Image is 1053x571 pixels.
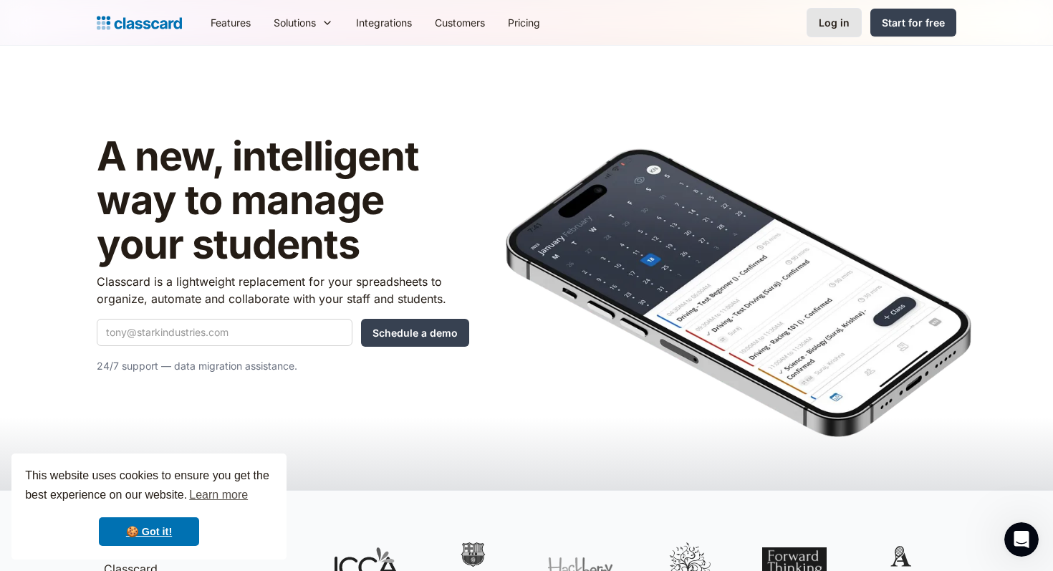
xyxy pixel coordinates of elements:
[11,454,287,560] div: cookieconsent
[97,13,182,33] a: Logo
[819,15,850,30] div: Log in
[199,6,262,39] a: Features
[262,6,345,39] div: Solutions
[807,8,862,37] a: Log in
[97,319,469,347] form: Quick Demo Form
[423,6,496,39] a: Customers
[187,484,250,506] a: learn more about cookies
[274,15,316,30] div: Solutions
[97,319,352,346] input: tony@starkindustries.com
[870,9,956,37] a: Start for free
[99,517,199,546] a: dismiss cookie message
[25,467,273,506] span: This website uses cookies to ensure you get the best experience on our website.
[1004,522,1039,557] iframe: Intercom live chat
[345,6,423,39] a: Integrations
[882,15,945,30] div: Start for free
[97,358,469,375] p: 24/7 support — data migration assistance.
[97,135,469,267] h1: A new, intelligent way to manage your students
[97,273,469,307] p: Classcard is a lightweight replacement for your spreadsheets to organize, automate and collaborat...
[361,319,469,347] input: Schedule a demo
[496,6,552,39] a: Pricing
